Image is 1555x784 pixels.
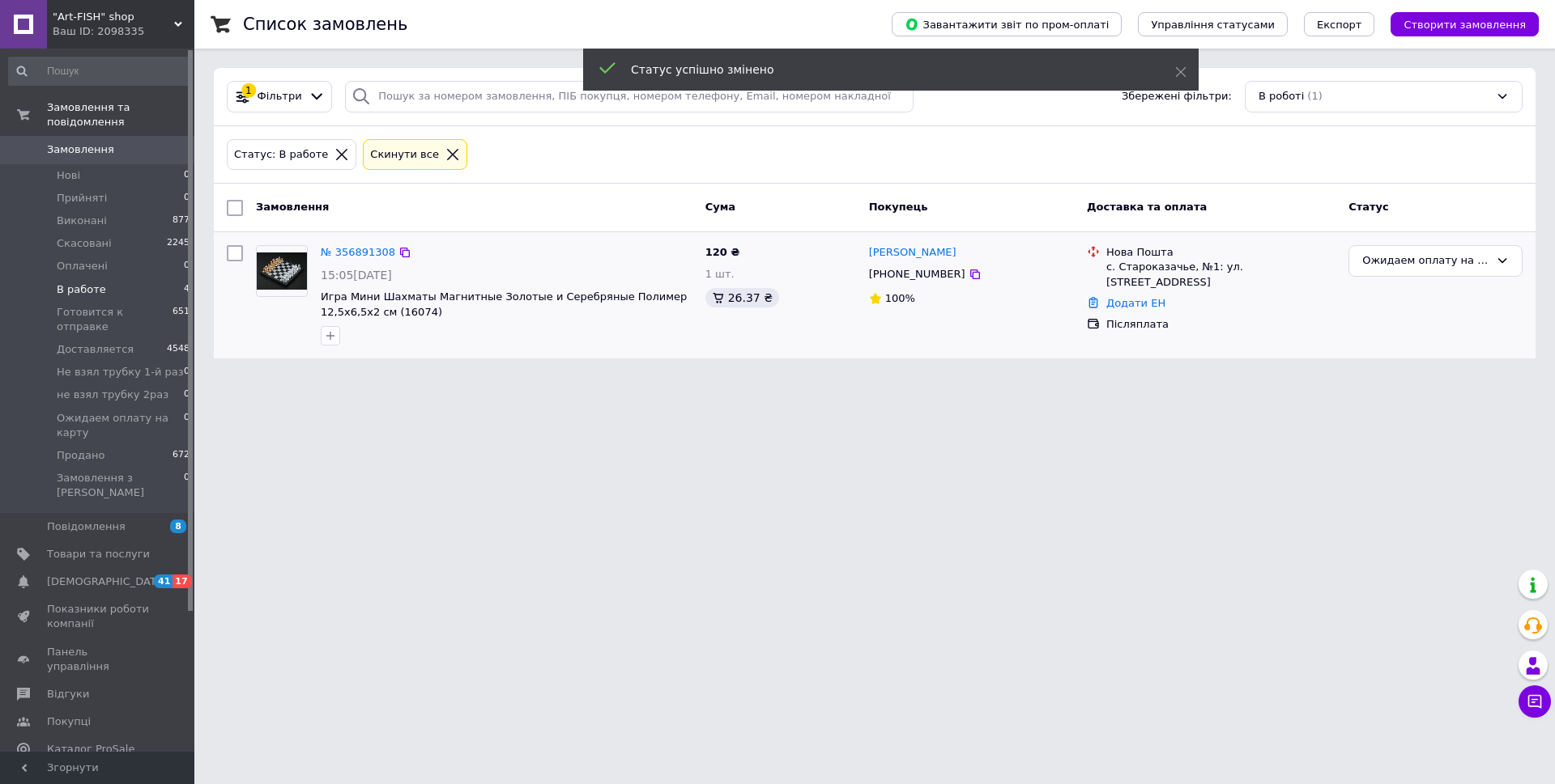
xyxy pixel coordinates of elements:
span: 672 [173,448,190,463]
span: 651 [173,305,190,334]
span: Фільтри [258,89,302,104]
span: 100% [885,292,915,304]
span: "Art-FISH" shop [53,10,174,24]
button: Управління статусами [1138,12,1288,36]
span: 4 [184,282,190,297]
div: Статус успішно змінено [631,61,1135,78]
span: Статус [1348,201,1389,213]
span: Не взял трубку 1-й раз [57,365,184,379]
a: [PERSON_NAME] [869,245,956,261]
a: Фото товару [256,245,308,297]
span: Створити замовлення [1404,19,1526,31]
span: Оплачені [57,259,108,273]
img: Фото товару [257,252,307,290]
span: [DEMOGRAPHIC_DATA] [47,574,167,589]
span: 0 [184,259,190,273]
span: (1) [1307,90,1322,102]
div: Cкинути все [367,146,442,163]
button: Завантажити звіт по пром-оплаті [892,12,1122,36]
input: Пошук [8,57,191,86]
div: Післяплата [1106,317,1336,332]
div: Ожидаем оплату на карту [1362,252,1489,269]
input: Пошук за номером замовлення, ПІБ покупця, номером телефону, Email, номером накладної [345,81,914,112]
span: Замовлення [256,201,329,213]
span: Збережені фільтри: [1122,89,1232,104]
span: Каталог ProSale [47,742,134,756]
span: Товари та послуги [47,547,150,562]
span: В работе [57,282,106,297]
span: 877 [173,214,190,228]
span: 8 [170,519,186,533]
span: не взял трубку 2раз [57,388,168,402]
span: Прийняті [57,191,107,206]
span: Показники роботи компанії [47,602,150,631]
span: 0 [184,388,190,402]
span: Готовится к отправке [57,305,173,334]
span: Ожидаем оплату на карту [57,411,184,440]
span: Відгуки [47,687,89,701]
span: 17 [173,574,191,588]
span: Управління статусами [1151,19,1275,31]
span: 1 шт. [705,268,735,280]
span: 0 [184,191,190,206]
div: 1 [241,83,256,98]
span: Покупці [47,714,91,729]
button: Чат з покупцем [1519,685,1551,718]
a: № 356891308 [321,246,395,258]
a: Додати ЕН [1106,297,1165,309]
span: 120 ₴ [705,246,740,258]
span: 0 [184,365,190,379]
span: 41 [154,574,173,588]
span: 4548 [167,342,190,357]
div: 26.37 ₴ [705,288,779,307]
span: 2245 [167,236,190,251]
span: 15:05[DATE] [321,269,392,282]
span: Скасовані [57,236,112,251]
span: Замовлення та повідомлення [47,100,194,129]
div: Нова Пошта [1106,245,1336,260]
span: Повідомлення [47,519,126,534]
div: с. Староказачье, №1: ул. [STREET_ADDRESS] [1106,260,1336,289]
span: Покупець [869,201,928,213]
div: [PHONE_NUMBER] [866,264,969,285]
span: Доставка та оплата [1087,201,1207,213]
span: Завантажити звіт по пром-оплаті [905,17,1109,32]
a: Створити замовлення [1374,18,1539,30]
div: Ваш ID: 2098335 [53,24,194,39]
span: В роботі [1259,89,1304,104]
button: Експорт [1304,12,1375,36]
button: Створити замовлення [1391,12,1539,36]
span: 0 [184,471,190,500]
div: Статус: В работе [231,146,331,163]
span: Замовлення з [PERSON_NAME] [57,471,184,500]
span: 0 [184,168,190,183]
span: Доставляется [57,342,134,357]
span: Виконані [57,214,107,228]
span: Cума [705,201,735,213]
span: Нові [57,168,80,183]
span: 0 [184,411,190,440]
span: Панель управління [47,645,150,674]
h1: Список замовлень [243,15,407,34]
span: Продано [57,448,104,463]
a: Игра Мини Шахматы Магнитные Золотые и Серебряные Полимер 12,5х6,5х2 см (16074) [321,290,687,318]
span: Експорт [1317,19,1362,31]
span: Замовлення [47,142,114,157]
